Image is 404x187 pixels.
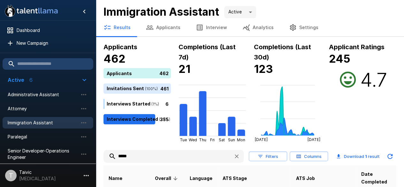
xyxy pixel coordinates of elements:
button: Updated Today - 10:53 AM [384,150,396,163]
tspan: [DATE] [308,137,320,142]
span: Language [190,175,212,182]
tspan: Sun [228,137,235,142]
button: Columns [290,152,328,161]
div: Active [224,6,256,18]
button: Download 1 result [334,150,382,163]
b: 21 [179,62,190,75]
button: Interview [188,19,235,36]
span: Date Completed [361,170,391,186]
b: 1 [365,154,367,159]
tspan: Wed [189,137,197,142]
p: 462 [159,70,169,76]
tspan: Mon [237,137,245,142]
p: 461 [160,85,169,92]
tspan: Tue [180,137,187,142]
b: Completions (Last 30d) [254,43,311,61]
b: Completions (Last 7d) [179,43,236,61]
button: Filters [249,152,287,161]
tspan: Sat [219,137,225,142]
b: Applicant Ratings [329,43,385,51]
b: Immigration Assistant [103,5,219,18]
tspan: [DATE] [255,137,267,142]
span: Overall [155,175,179,182]
b: Applicants [103,43,137,51]
p: 355 [160,116,169,122]
button: Settings [281,19,326,36]
span: ATS Job [296,175,315,182]
p: 6 [165,100,169,107]
tspan: Fri [210,137,215,142]
h2: 4.7 [360,68,387,91]
button: Results [96,19,138,36]
span: Name [109,175,122,182]
tspan: Thu [199,137,206,142]
button: Applicants [138,19,188,36]
span: ATS Stage [223,175,247,182]
b: 123 [254,62,273,75]
b: 245 [329,52,350,65]
b: 462 [103,52,126,65]
button: Analytics [235,19,281,36]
